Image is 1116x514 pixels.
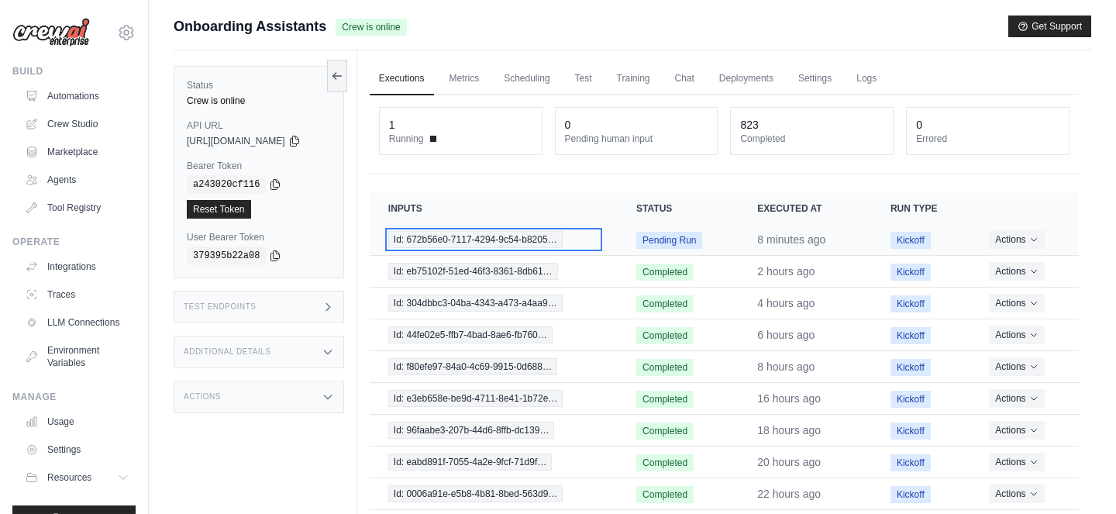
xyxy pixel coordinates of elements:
img: Logo [12,18,90,47]
span: Kickoff [890,359,931,376]
button: Actions for execution [989,357,1044,376]
button: Actions for execution [989,485,1044,503]
a: Crew Studio [19,112,136,136]
div: 0 [916,117,922,133]
a: Integrations [19,254,136,279]
span: Id: 44fe02e5-ffb7-4bad-8ae6-fb760… [388,326,553,343]
button: Actions for execution [989,230,1044,249]
a: View execution details for Id [388,263,599,280]
label: API URL [187,119,331,132]
time: August 18, 2025 at 20:00 PST [757,424,821,436]
span: Crew is online [336,19,406,36]
time: August 19, 2025 at 10:00 PST [757,297,815,309]
span: Completed [636,454,694,471]
span: Kickoff [890,327,931,344]
a: Settings [789,63,841,95]
th: Inputs [370,193,618,224]
time: August 18, 2025 at 22:00 PST [757,392,821,405]
h3: Test Endpoints [184,302,257,312]
button: Actions for execution [989,453,1044,471]
div: 0 [565,117,571,133]
a: View execution details for Id [388,326,599,343]
a: Logs [847,63,886,95]
span: Kickoff [890,423,931,440]
span: Completed [636,264,694,281]
span: Id: 304dbbc3-04ba-4343-a473-a4aa9… [388,295,563,312]
span: Id: 672b56e0-7117-4294-9c54-b8205… [388,231,563,248]
a: Settings [19,437,136,462]
div: 1 [389,117,395,133]
a: Reset Token [187,200,251,219]
a: View execution details for Id [388,231,599,248]
a: Agents [19,167,136,192]
a: Marketplace [19,140,136,164]
span: Id: e3eb658e-be9d-4711-8e41-1b72e… [388,390,563,407]
time: August 19, 2025 at 12:00 PST [757,265,815,278]
span: Kickoff [890,295,931,312]
dt: Completed [740,133,883,145]
a: Scheduling [494,63,559,95]
div: Crew is online [187,95,331,107]
span: Completed [636,486,694,503]
span: Id: 0006a91e-e5b8-4b81-8bed-563d9… [388,485,563,502]
a: View execution details for Id [388,485,599,502]
div: Operate [12,236,136,248]
label: Status [187,79,331,91]
span: Running [389,133,424,145]
a: View execution details for Id [388,295,599,312]
a: Traces [19,282,136,307]
iframe: Chat Widget [1038,440,1116,514]
button: Actions for execution [989,389,1044,408]
button: Get Support [1008,16,1091,37]
time: August 18, 2025 at 16:00 PST [757,488,821,500]
h3: Actions [184,392,221,402]
button: Resources [19,465,136,490]
time: August 19, 2025 at 06:00 PST [757,360,815,373]
a: Training [608,63,660,95]
span: Resources [47,471,91,484]
span: Id: eb75102f-51ed-46f3-8361-8db61… [388,263,558,280]
label: User Bearer Token [187,231,331,243]
a: View execution details for Id [388,390,599,407]
code: 379395b22a08 [187,247,266,265]
span: Kickoff [890,454,931,471]
span: Completed [636,327,694,344]
label: Bearer Token [187,160,331,172]
span: [URL][DOMAIN_NAME] [187,135,285,147]
a: View execution details for Id [388,422,599,439]
time: August 19, 2025 at 08:00 PST [757,329,815,341]
th: Executed at [739,193,872,224]
a: Tool Registry [19,195,136,220]
span: Kickoff [890,264,931,281]
a: Automations [19,84,136,109]
span: Id: f80efe97-84a0-4c69-9915-0d688… [388,358,557,375]
h3: Additional Details [184,347,270,357]
div: Build [12,65,136,78]
th: Run Type [872,193,970,224]
span: Onboarding Assistants [174,16,326,37]
time: August 18, 2025 at 18:00 PST [757,456,821,468]
span: Kickoff [890,391,931,408]
span: Id: 96faabe3-207b-44d6-8ffb-dc139… [388,422,555,439]
button: Actions for execution [989,262,1044,281]
code: a243020cf116 [187,175,266,194]
time: August 19, 2025 at 14:00 PST [757,233,825,246]
span: Kickoff [890,486,931,503]
a: View execution details for Id [388,358,599,375]
a: LLM Connections [19,310,136,335]
button: Actions for execution [989,421,1044,440]
a: Metrics [440,63,489,95]
th: Status [618,193,739,224]
a: Chat [666,63,704,95]
span: Completed [636,391,694,408]
span: Completed [636,359,694,376]
span: Pending Run [636,232,702,249]
dt: Pending human input [565,133,708,145]
button: Actions for execution [989,326,1044,344]
dt: Errored [916,133,1059,145]
a: View execution details for Id [388,454,599,471]
div: 823 [740,117,758,133]
a: Environment Variables [19,338,136,375]
a: Executions [370,63,434,95]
